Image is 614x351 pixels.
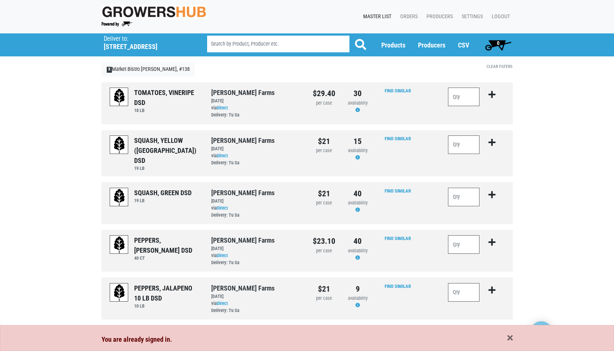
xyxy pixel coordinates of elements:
span: availability [348,148,368,153]
span: availability [348,295,368,301]
img: original-fc7597fdc6adbb9d0e2ae620e786d1a2.jpg [102,5,207,19]
span: availability [348,248,368,253]
span: Market Bistro Latham, #138 (873 Loudon Rd, Latham, NY 12110, USA) [104,33,194,51]
div: [DATE] [211,198,302,205]
div: Delivery: Tu Sa [211,112,302,119]
a: Direct [217,205,228,211]
a: Find Similar [385,236,411,241]
div: per case [313,247,335,255]
div: per case [313,200,335,207]
a: [PERSON_NAME] Farms [211,137,275,144]
span: X [107,67,112,73]
div: PEPPERS, JALAPENO 10 LB DSD [134,283,200,303]
a: Find Similar [385,283,411,289]
div: $21 [313,135,335,147]
img: placeholder-variety-43d6402dacf2d531de610a020419775a.svg [110,188,129,207]
div: Delivery: Tu Sa [211,160,302,167]
a: Find Similar [385,188,411,194]
a: Orders [394,10,421,24]
div: $29.40 [313,88,335,99]
div: PEPPERS, [PERSON_NAME] DSD [134,235,200,255]
a: [PERSON_NAME] Farms [211,236,275,244]
div: Delivery: Tu Sa [211,212,302,219]
div: via [211,105,302,119]
h6: 18 LB [134,108,200,113]
a: Find Similar [385,136,411,141]
div: per case [313,295,335,302]
a: [PERSON_NAME] Farms [211,284,275,292]
div: via [211,252,302,266]
div: Delivery: Tu Sa [211,259,302,266]
input: Qty [448,88,480,106]
a: Producers [418,41,445,49]
input: Search by Product, Producer etc. [207,36,349,52]
div: [DATE] [211,98,302,105]
div: $23.10 [313,235,335,247]
p: Deliver to: [104,35,188,43]
img: Powered by Big Wheelbarrow [102,22,132,27]
div: SQUASH, YELLOW ([GEOGRAPHIC_DATA]) DSD [134,135,200,165]
div: 40 [346,235,369,247]
div: 15 [346,135,369,147]
img: placeholder-variety-43d6402dacf2d531de610a020419775a.svg [110,136,129,154]
div: Delivery: Tu Sa [211,307,302,314]
a: Master List [357,10,394,24]
h6: 19 LB [134,165,200,171]
div: per case [313,100,335,107]
div: You are already signed in. [102,334,513,345]
a: Producers [421,10,456,24]
span: availability [348,200,368,206]
a: Products [381,41,405,49]
input: Qty [448,188,480,206]
div: [DATE] [211,145,302,152]
input: Qty [448,235,480,254]
span: 0 [497,40,500,46]
div: $21 [313,283,335,295]
div: via [211,152,302,167]
a: CSV [458,41,469,49]
h6: 19 LB [134,198,192,203]
a: XMarket Bistro [PERSON_NAME], #138 [102,62,195,76]
input: Qty [448,135,480,154]
div: via [211,300,302,314]
a: Direct [217,301,228,306]
h6: 10 LB [134,303,200,309]
div: 40 [346,188,369,200]
div: [DATE] [211,293,302,300]
a: Find Similar [385,88,411,94]
div: per case [313,147,335,154]
div: [DATE] [211,245,302,252]
div: via [211,205,302,219]
div: $21 [313,188,335,200]
a: Direct [217,253,228,258]
div: 9 [346,283,369,295]
span: availability [348,100,368,106]
a: 0 [482,37,515,52]
input: Qty [448,283,480,302]
div: 30 [346,88,369,99]
div: TOMATOES, VINERIPE DSD [134,88,200,108]
h6: 40 CT [134,255,200,261]
a: Direct [217,153,228,158]
img: placeholder-variety-43d6402dacf2d531de610a020419775a.svg [110,88,129,106]
a: [PERSON_NAME] Farms [211,189,275,197]
h5: [STREET_ADDRESS] [104,43,188,51]
div: SQUASH, GREEN DSD [134,188,192,198]
img: placeholder-variety-43d6402dacf2d531de610a020419775a.svg [110,236,129,254]
a: Settings [456,10,486,24]
a: [PERSON_NAME] Farms [211,89,275,96]
img: placeholder-variety-43d6402dacf2d531de610a020419775a.svg [110,283,129,302]
a: Clear Filters [487,64,512,69]
a: Direct [217,105,228,111]
a: Logout [486,10,513,24]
